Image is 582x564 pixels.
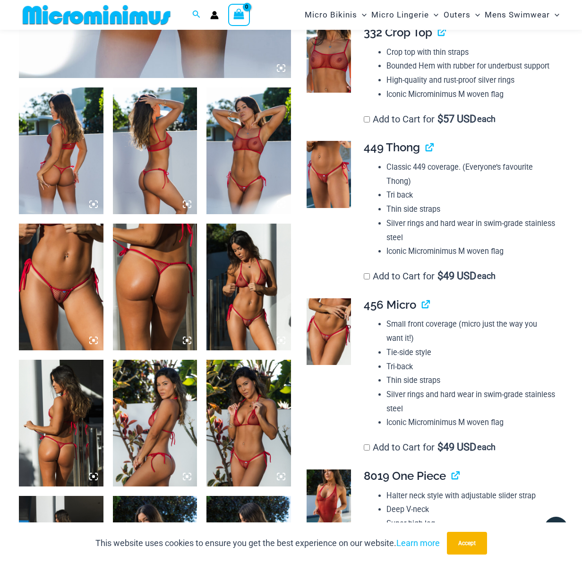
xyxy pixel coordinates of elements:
li: Tri back [386,188,556,202]
label: Add to Cart for [364,442,496,453]
span: 8019 One Piece [364,469,446,483]
button: Accept [447,532,487,555]
span: Menu Toggle [471,3,480,27]
img: Summer Storm Red 312 Tri Top 449 Thong [113,360,197,486]
span: 49 USD [437,443,476,452]
a: Micro BikinisMenu ToggleMenu Toggle [302,3,369,27]
img: Summer Storm Red 456 Micro [19,224,103,350]
p: This website uses cookies to ensure you get the best experience on our website. [95,536,440,550]
img: Summer Storm Red 456 Micro [113,224,197,350]
li: Iconic Microminimus M woven flag [386,87,556,102]
li: Tie-side style [386,346,556,360]
li: Halter neck style with adjustable slider strap [386,489,556,503]
li: Bounded Hem with rubber for underbust support [386,59,556,73]
span: $ [437,270,443,282]
li: Iconic Microminimus M woven flag [386,416,556,430]
li: Small front coverage (micro just the way you want it!) [386,317,556,345]
label: Add to Cart for [364,270,496,282]
img: Summer Storm Red 332 Crop Top 449 Thong [113,87,197,214]
span: 449 Thong [364,140,420,154]
span: Outers [444,3,471,27]
li: Tri-back [386,360,556,374]
img: Summer Storm Red 312 Tri Top 456 Micro [206,224,291,350]
li: Classic 449 coverage. (Everyone’s favourite Thong) [386,160,556,188]
span: 57 USD [437,114,476,124]
span: $ [437,441,443,453]
input: Add to Cart for$49 USD each [364,444,370,451]
li: Deep V-neck [386,503,556,517]
li: High-quality and rust-proof silver rings [386,73,556,87]
a: Search icon link [192,9,201,21]
span: Mens Swimwear [485,3,550,27]
img: MM SHOP LOGO FLAT [19,4,174,26]
li: Silver rings and hard wear in swim-grade stainless steel [386,217,556,244]
a: Mens SwimwearMenu ToggleMenu Toggle [482,3,562,27]
span: 456 Micro [364,298,416,312]
li: Thin side straps [386,373,556,388]
span: each [477,443,496,452]
li: Super high leg [386,517,556,531]
span: 49 USD [437,271,476,281]
span: Menu Toggle [429,3,438,27]
a: OutersMenu ToggleMenu Toggle [441,3,482,27]
span: Menu Toggle [357,3,367,27]
li: Silver rings and hard wear in swim-grade stainless steel [386,388,556,416]
a: View Shopping Cart, empty [228,4,250,26]
span: each [477,114,496,124]
img: Summer Storm Red 332 Crop Top [307,26,351,93]
img: Summer Storm Red 332 Crop Top 449 Thong [206,87,291,214]
input: Add to Cart for$57 USD each [364,116,370,122]
span: Menu Toggle [550,3,559,27]
span: each [477,271,496,281]
span: Micro Lingerie [371,3,429,27]
span: 332 Crop Top [364,26,432,39]
li: Thin side straps [386,202,556,217]
img: Summer Storm Red 312 Tri Top 456 Micro [19,360,103,486]
li: Iconic Microminimus M woven flag [386,244,556,259]
label: Add to Cart for [364,113,496,125]
img: Summer Storm Red 332 Crop Top 449 Thong [19,87,103,214]
img: Summer Storm Red 8019 One Piece [307,469,351,537]
li: Crop top with thin straps [386,45,556,60]
a: Account icon link [210,11,219,19]
nav: Site Navigation [301,1,563,28]
img: Summer Storm Red 312 Tri Top 449 Thong [206,360,291,486]
img: Summer Storm Red 449 Thong [307,141,351,208]
a: Learn more [396,538,440,548]
img: Summer Storm Red 456 Micro [307,298,351,365]
input: Add to Cart for$49 USD each [364,273,370,279]
span: Micro Bikinis [305,3,357,27]
a: Micro LingerieMenu ToggleMenu Toggle [369,3,441,27]
span: $ [437,113,443,125]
